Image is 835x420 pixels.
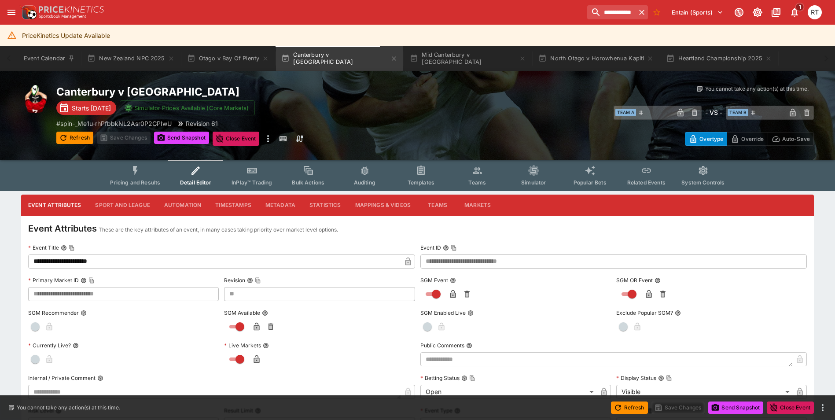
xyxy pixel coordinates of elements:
[767,402,814,414] button: Close Event
[28,374,96,382] p: Internal / Private Comment
[795,3,805,11] span: 1
[708,402,763,414] button: Send Snapshot
[213,132,260,146] button: Close Event
[224,342,261,349] p: Live Markets
[39,15,86,18] img: Sportsbook Management
[28,244,59,251] p: Event Title
[768,132,814,146] button: Auto-Save
[615,109,636,116] span: Team A
[56,119,172,128] p: Copy To Clipboard
[681,179,725,186] span: System Controls
[405,46,531,71] button: Mid Canterbury v [GEOGRAPHIC_DATA]
[616,276,653,284] p: SGM OR Event
[817,402,828,413] button: more
[39,6,104,13] img: PriceKinetics
[616,385,793,399] div: Visible
[666,375,672,381] button: Copy To Clipboard
[741,134,764,144] p: Override
[103,160,732,191] div: Event type filters
[28,309,79,317] p: SGM Recommender
[263,343,269,349] button: Live Markets
[110,179,160,186] span: Pricing and Results
[466,343,472,349] button: Public Comments
[157,195,209,216] button: Automation
[420,309,466,317] p: SGM Enabled Live
[208,195,258,216] button: Timestamps
[276,46,403,71] button: Canterbury v [GEOGRAPHIC_DATA]
[468,179,486,186] span: Teams
[685,132,814,146] div: Start From
[685,132,727,146] button: Overtype
[224,276,245,284] p: Revision
[348,195,418,216] button: Mappings & Videos
[17,404,120,412] p: You cannot take any action(s) at this time.
[69,245,75,251] button: Copy To Clipboard
[19,4,37,21] img: PriceKinetics Logo
[731,4,747,20] button: Connected to PK
[186,119,218,128] p: Revision 61
[88,195,157,216] button: Sport and League
[180,179,211,186] span: Detail Editor
[224,309,260,317] p: SGM Available
[418,195,457,216] button: Teams
[457,195,498,216] button: Markets
[808,5,822,19] div: Richard Tatton
[81,310,87,316] button: SGM Recommender
[182,46,275,71] button: Otago v Bay Of Plenty
[408,179,434,186] span: Templates
[21,195,88,216] button: Event Attributes
[255,277,261,284] button: Copy To Clipboard
[533,46,659,71] button: North Otago v Horowhenua Kapiti
[451,245,457,251] button: Copy To Clipboard
[450,277,456,284] button: SGM Event
[658,375,664,381] button: Display StatusCopy To Clipboard
[21,85,49,113] img: rugby_union.png
[675,310,681,316] button: Exclude Popular SGM?
[262,310,268,316] button: SGM Available
[154,132,209,144] button: Send Snapshot
[467,310,474,316] button: SGM Enabled Live
[787,4,802,20] button: Notifications
[705,108,722,117] h6: - VS -
[728,109,748,116] span: Team B
[420,244,441,251] p: Event ID
[616,309,673,317] p: Exclude Popular SGM?
[727,132,768,146] button: Override
[650,5,664,19] button: No Bookmarks
[4,4,19,20] button: open drawer
[97,375,103,381] button: Internal / Private Comment
[88,277,95,284] button: Copy To Clipboard
[655,277,661,284] button: SGM OR Event
[611,402,648,414] button: Refresh
[82,46,180,71] button: New Zealand NPC 2025
[705,85,809,93] p: You cannot take any action(s) at this time.
[627,179,666,186] span: Related Events
[587,5,636,19] input: search
[18,46,80,71] button: Event Calendar
[22,27,110,44] div: PriceKinetics Update Available
[56,132,93,144] button: Refresh
[699,134,723,144] p: Overtype
[768,4,784,20] button: Documentation
[805,3,824,22] button: Richard Tatton
[302,195,348,216] button: Statistics
[661,46,777,71] button: Heartland Championship 2025
[782,134,810,144] p: Auto-Save
[72,103,111,113] p: Starts [DATE]
[28,276,79,284] p: Primary Market ID
[99,225,338,234] p: These are the key attributes of an event, in many cases taking priority over market level options.
[56,85,435,99] h2: Copy To Clipboard
[81,277,87,284] button: Primary Market IDCopy To Clipboard
[469,375,475,381] button: Copy To Clipboard
[258,195,302,216] button: Metadata
[354,179,375,186] span: Auditing
[666,5,728,19] button: Select Tenant
[443,245,449,251] button: Event IDCopy To Clipboard
[61,245,67,251] button: Event TitleCopy To Clipboard
[420,342,464,349] p: Public Comments
[420,276,448,284] p: SGM Event
[263,132,273,146] button: more
[750,4,765,20] button: Toggle light/dark mode
[574,179,607,186] span: Popular Bets
[420,385,597,399] div: Open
